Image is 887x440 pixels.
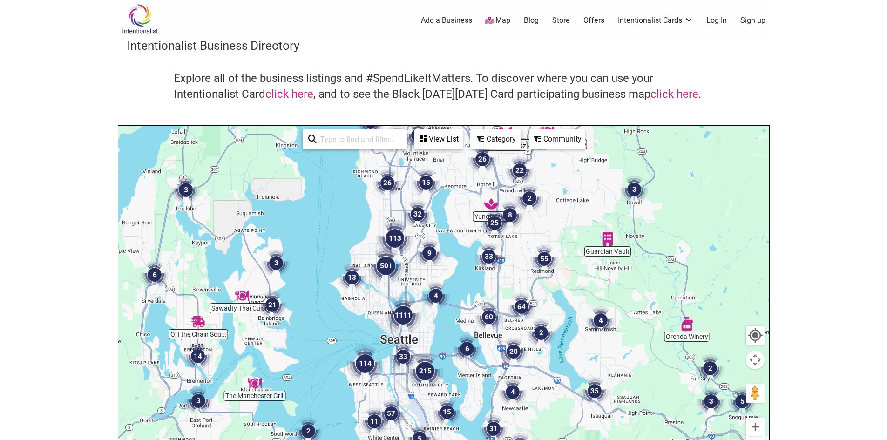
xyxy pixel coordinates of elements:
div: Type to search and filter [303,129,407,149]
a: click here [265,88,313,101]
a: Sign up [740,15,765,26]
div: Category [471,130,521,148]
div: Creart Studioz [498,126,512,140]
div: 113 [376,220,413,257]
a: Map [485,15,510,26]
div: 26 [468,145,496,173]
img: Intentionalist [118,4,162,34]
button: Your Location [746,326,765,345]
a: Intentionalist Cards [618,15,693,26]
a: Add a Business [421,15,472,26]
div: 3 [172,176,200,204]
div: 60 [475,303,503,331]
div: 57 [377,399,405,427]
div: See a list of the visible businesses [414,129,463,149]
div: View List [415,130,462,148]
h3: Intentionalist Business Directory [127,37,760,54]
div: Sawadty Thai Cuisine [235,289,249,303]
div: 15 [433,398,461,426]
div: Community [530,130,584,148]
button: Map camera controls [746,351,765,369]
button: Drag Pegman onto the map to open Street View [746,384,765,403]
a: Offers [583,15,604,26]
div: 3 [697,387,725,415]
div: 114 [346,345,384,382]
div: 4 [587,306,615,334]
div: 20 [500,338,528,366]
div: 2 [527,319,555,347]
div: 35 [581,377,609,405]
div: 3 [184,387,212,415]
a: Store [552,15,570,26]
div: 4 [422,282,450,310]
a: click here [650,88,698,101]
div: 13 [338,264,366,291]
div: 11 [360,407,388,435]
a: Log In [706,15,727,26]
input: Type to find and filter... [317,130,401,149]
div: 5 [728,387,756,415]
div: 3 [262,249,290,277]
div: 1111 [385,297,422,334]
button: Zoom in [746,418,765,436]
div: 32 [404,200,432,228]
div: 215 [406,352,444,390]
div: 15 [412,169,440,196]
div: 3 [620,176,648,203]
div: 6 [141,261,169,289]
div: 22 [506,156,534,184]
div: 6 [453,335,481,363]
div: 14 [184,342,212,370]
div: Guardian Vault [601,232,615,246]
div: 8 [496,201,524,229]
div: 26 [373,169,401,197]
div: 2 [515,184,543,212]
div: 33 [475,243,503,271]
div: 2 [696,354,724,382]
div: Filter by Community [529,129,585,149]
div: 9 [415,239,443,267]
div: 64 [508,293,535,321]
div: 501 [367,247,405,284]
div: Orenda Winery [680,317,694,331]
div: The Manchester Grill [248,376,262,390]
div: Off the Chain Southern BBQ [191,315,205,329]
h4: Explore all of the business listings and #SpendLikeItMatters. To discover where you can use your ... [174,71,714,102]
div: 55 [530,245,558,273]
div: Yungfreckle [484,197,498,211]
div: Filter by category [470,129,521,149]
div: 4 [499,378,527,406]
div: 25 [481,209,508,237]
a: Blog [524,15,539,26]
div: 21 [258,291,286,319]
div: 33 [389,343,417,371]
